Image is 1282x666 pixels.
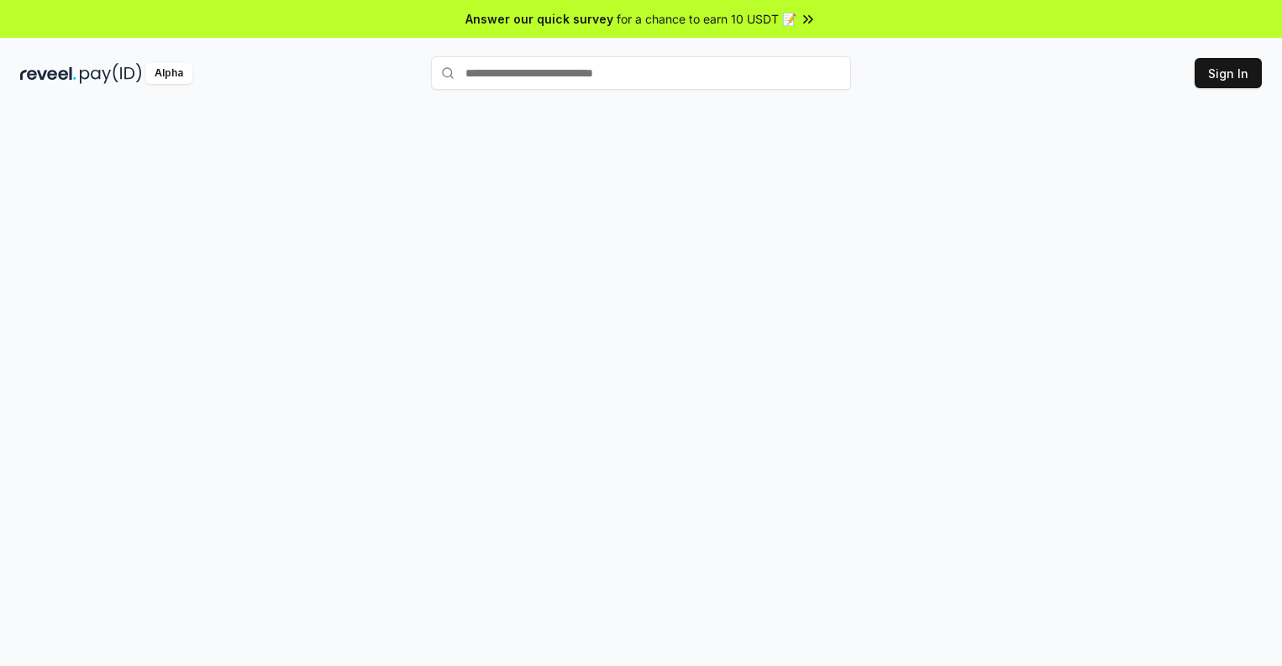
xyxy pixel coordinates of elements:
[145,63,192,84] div: Alpha
[20,63,76,84] img: reveel_dark
[80,63,142,84] img: pay_id
[617,10,796,28] span: for a chance to earn 10 USDT 📝
[465,10,613,28] span: Answer our quick survey
[1195,58,1262,88] button: Sign In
